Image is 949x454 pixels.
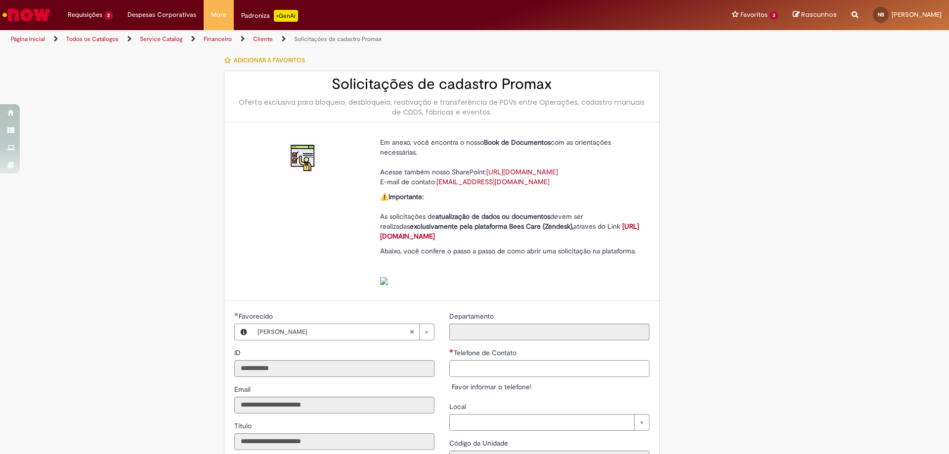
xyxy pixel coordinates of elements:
[388,192,424,201] strong: Importante:
[449,438,510,448] label: Somente leitura - Código da Unidade
[239,312,275,321] span: Necessários - Favorecido
[234,348,243,358] label: Somente leitura - ID
[253,35,273,43] a: Cliente
[234,97,649,117] div: Oferta exclusiva para bloqueio, desbloqueio, reativação e transferência de PDVs entre Operações, ...
[449,360,649,377] input: Telefone de Contato
[449,312,496,321] span: Somente leitura - Departamento
[449,402,468,411] span: Local
[234,385,253,394] span: Somente leitura - Email
[68,10,102,20] span: Requisições
[380,246,642,286] p: Abaixo, você confere o passo a passo de como abrir uma solicitação na plataforma.
[486,167,558,176] a: [URL][DOMAIN_NAME]
[892,10,942,19] span: [PERSON_NAME]
[449,379,649,394] div: Favor informar o telefone!
[234,421,254,431] label: Somente leitura - Título
[234,348,243,357] span: Somente leitura - ID
[234,384,253,394] label: Somente leitura - Email
[404,324,419,340] abbr: Limpar campo Favorecido
[234,312,239,316] span: Obrigatório Preenchido
[410,222,573,231] strong: exclusivamente pela plataforma Bees Care (Zendesk),
[235,324,253,340] button: Favorecido, Visualizar este registro Naldo Sousa Barboza
[449,324,649,340] input: Departamento
[140,35,182,43] a: Service Catalog
[211,10,226,20] span: More
[435,212,550,221] strong: atualização de dados ou documentos
[234,76,649,92] h2: Solicitações de cadastro Promax
[66,35,119,43] a: Todos os Catálogos
[770,11,778,20] span: 3
[449,414,649,431] a: Limpar campo Local
[801,10,837,19] span: Rascunhos
[128,10,196,20] span: Despesas Corporativas
[234,421,254,430] span: Somente leitura - Título
[449,439,510,448] span: Somente leitura - Código da Unidade
[241,10,298,22] div: Padroniza
[380,222,639,241] a: [URL][DOMAIN_NAME]
[7,30,625,48] ul: Trilhas de página
[454,348,518,357] span: Telefone de Contato
[1,5,52,25] img: ServiceNow
[274,10,298,22] p: +GenAi
[224,50,310,71] button: Adicionar a Favoritos
[380,192,642,241] p: ⚠️ As solicitações de devem ser realizadas atraves do Link
[288,142,319,174] img: Solicitações de cadastro Promax
[878,11,884,18] span: NB
[234,360,434,377] input: ID
[104,11,113,20] span: 2
[204,35,232,43] a: Financeiro
[449,311,496,321] label: Somente leitura - Departamento
[484,138,551,147] strong: Book de Documentos
[253,324,434,340] a: [PERSON_NAME]Limpar campo Favorecido
[380,137,642,187] p: Em anexo, você encontra o nosso com as orientações necessárias. Acesse também nosso SharePoint: E...
[436,177,550,186] a: [EMAIL_ADDRESS][DOMAIN_NAME]
[294,35,382,43] a: Solicitações de cadastro Promax
[234,56,305,64] span: Adicionar a Favoritos
[740,10,768,20] span: Favoritos
[793,10,837,20] a: Rascunhos
[380,277,388,285] img: sys_attachment.do
[258,324,409,340] span: [PERSON_NAME]
[234,433,434,450] input: Título
[11,35,45,43] a: Página inicial
[234,397,434,413] input: Email
[449,349,454,353] span: Necessários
